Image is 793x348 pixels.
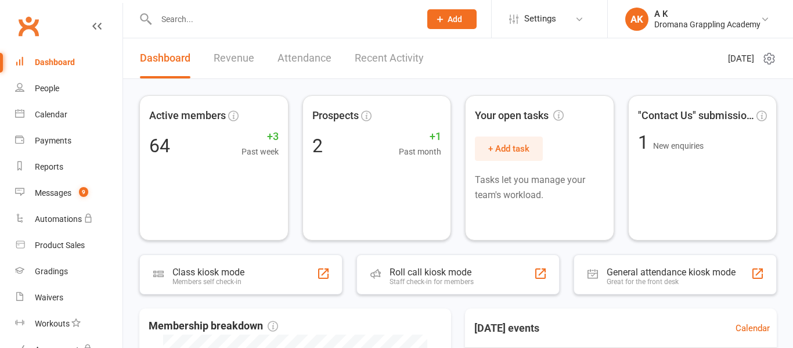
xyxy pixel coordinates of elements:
span: +3 [241,128,279,145]
div: Waivers [35,293,63,302]
div: 2 [312,137,323,155]
div: AK [625,8,648,31]
div: Payments [35,136,71,145]
button: + Add task [475,137,543,161]
div: Roll call kiosk mode [390,267,474,278]
div: Product Sales [35,241,85,250]
div: Dromana Grappling Academy [654,19,760,30]
input: Search... [153,11,412,27]
span: 9 [79,187,88,197]
div: Workouts [35,319,70,328]
a: Calendar [736,321,770,335]
div: Calendar [35,110,67,119]
a: Workouts [15,311,122,337]
a: Reports [15,154,122,180]
a: Automations [15,206,122,232]
span: Your open tasks [475,107,564,124]
a: Attendance [277,38,331,78]
span: Past month [399,145,441,158]
h3: [DATE] events [465,318,549,339]
div: Reports [35,162,63,171]
div: General attendance kiosk mode [607,267,736,278]
p: Tasks let you manage your team's workload. [475,173,604,202]
div: Class kiosk mode [172,267,244,278]
span: Active members [149,107,226,124]
div: Dashboard [35,58,75,67]
span: Prospects [312,107,359,124]
div: Gradings [35,267,68,276]
span: +1 [399,128,441,145]
a: Dashboard [15,49,122,76]
a: Revenue [214,38,254,78]
a: Payments [15,128,122,154]
div: A K [654,9,760,19]
div: Staff check-in for members [390,278,474,286]
a: Messages 9 [15,180,122,206]
a: Gradings [15,259,122,285]
div: Automations [35,214,82,224]
span: Settings [524,6,556,32]
span: Membership breakdown [149,318,278,335]
span: Add [448,15,462,24]
a: Product Sales [15,232,122,259]
div: Members self check-in [172,278,244,286]
span: 1 [638,131,653,153]
div: People [35,84,59,93]
span: New enquiries [653,141,704,150]
a: Calendar [15,102,122,128]
button: Add [427,9,477,29]
div: Great for the front desk [607,278,736,286]
a: People [15,76,122,102]
span: Past week [241,145,279,158]
span: "Contact Us" submissions [638,107,755,124]
a: Waivers [15,285,122,311]
a: Dashboard [140,38,190,78]
div: Messages [35,188,71,198]
a: Recent Activity [355,38,424,78]
div: 64 [149,137,170,155]
a: Clubworx [14,12,43,41]
span: [DATE] [728,52,754,66]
